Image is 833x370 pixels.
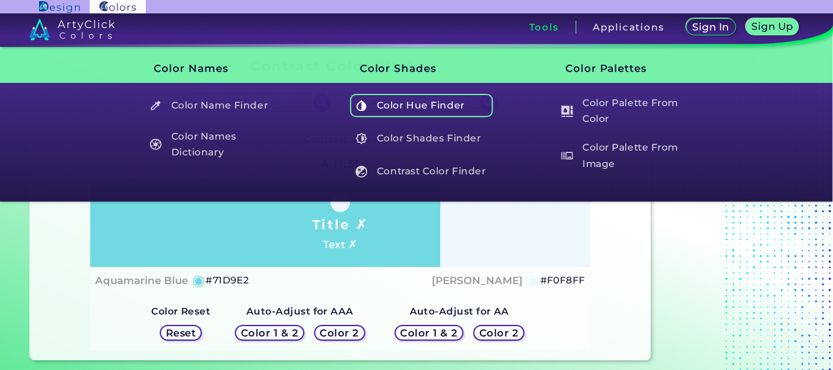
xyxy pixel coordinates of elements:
[320,328,359,338] h5: Color 2
[356,166,367,177] img: icon_color_contrast_white.svg
[349,160,494,183] a: Contrast Color Finder
[150,138,162,150] img: icon_color_names_dictionary_white.svg
[206,272,249,288] h5: #71D9E2
[39,1,80,13] img: ArtyClick Design logo
[241,328,298,338] h5: Color 1 & 2
[339,53,495,84] h3: Color Shades
[349,127,494,150] a: Color Shades Finder
[356,133,367,144] img: icon_color_shades_white.svg
[687,19,735,36] a: Sign In
[312,215,368,233] h1: Title ✗
[540,272,585,288] h5: #F0F8FF
[143,94,288,117] a: Color Name Finder
[752,21,793,31] h5: Sign Up
[410,305,509,317] strong: Auto-Adjust for AA
[693,22,729,32] h5: Sign In
[746,19,798,36] a: Sign Up
[246,305,354,317] strong: Auto-Adjust for AAA
[527,273,540,288] h5: ◉
[545,53,700,84] h3: Color Palettes
[562,105,573,117] img: icon_col_pal_col_white.svg
[144,127,287,162] h5: Color Names Dictionary
[143,127,288,162] a: Color Names Dictionary
[144,94,287,117] h5: Color Name Finder
[133,53,288,84] h3: Color Names
[554,94,699,129] a: Color Palette From Color
[350,94,493,117] h5: Color Hue Finder
[166,328,196,338] h5: Reset
[656,54,808,366] iframe: Advertisement
[150,100,162,112] img: icon_color_name_finder_white.svg
[529,23,559,32] h3: Tools
[479,328,518,338] h5: Color 2
[95,272,188,290] h4: Aquamarine Blue
[350,160,493,183] h5: Contrast Color Finder
[192,273,206,288] h5: ◉
[323,236,357,254] h4: Text ✗
[556,138,699,173] h5: Color Palette From Image
[349,94,494,117] a: Color Hue Finder
[151,305,210,317] strong: Color Reset
[401,328,457,338] h5: Color 1 & 2
[432,272,523,290] h4: [PERSON_NAME]
[593,23,664,32] h3: Applications
[554,138,699,173] a: Color Palette From Image
[562,150,573,162] img: icon_palette_from_image_white.svg
[350,127,493,150] h5: Color Shades Finder
[356,100,367,112] img: icon_color_hue_white.svg
[29,18,115,40] img: logo_artyclick_colors_white.svg
[556,94,699,129] h5: Color Palette From Color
